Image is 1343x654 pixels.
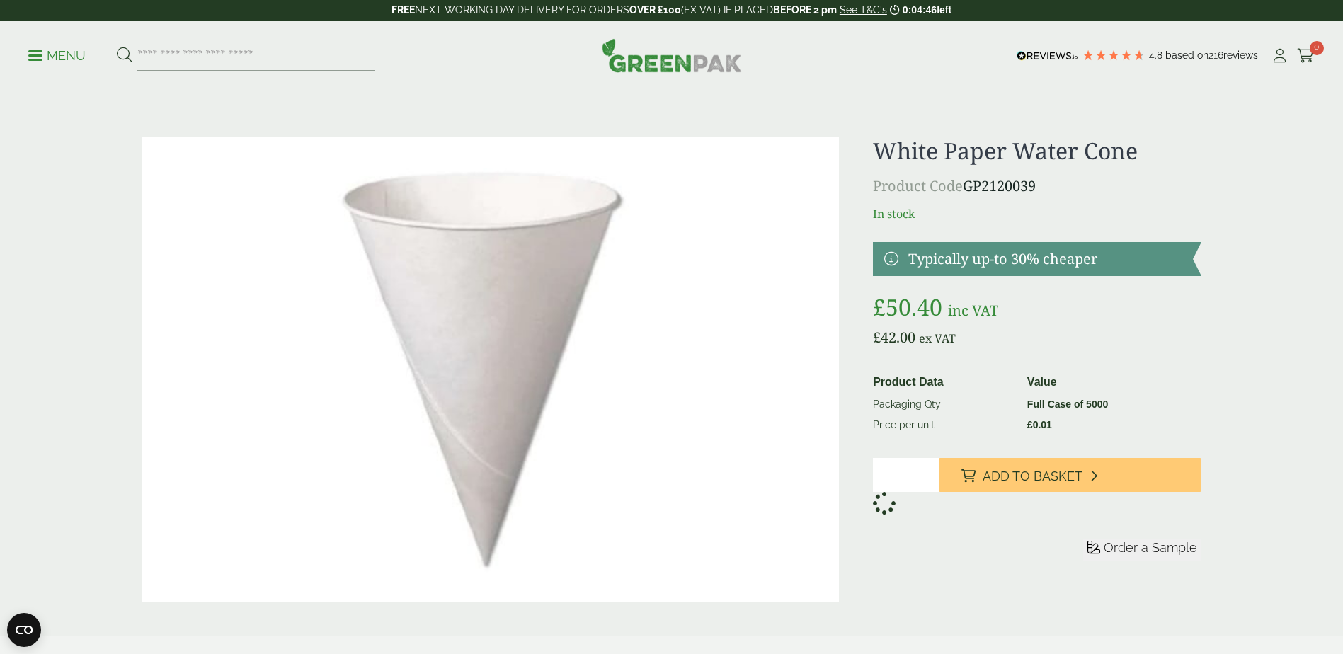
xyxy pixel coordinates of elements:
p: In stock [873,205,1201,222]
strong: OVER £100 [629,4,681,16]
span: 0 [1310,41,1324,55]
button: Add to Basket [939,458,1201,492]
span: Based on [1165,50,1208,61]
th: Value [1022,371,1196,394]
span: ex VAT [919,331,956,346]
i: Cart [1297,49,1315,63]
span: left [937,4,951,16]
a: 0 [1297,45,1315,67]
span: Add to Basket [983,469,1082,484]
a: See T&C's [840,4,887,16]
span: inc VAT [948,301,998,320]
img: 2120039 White Paper Water Cone 4oz [142,137,840,602]
div: 4.79 Stars [1082,49,1145,62]
h1: White Paper Water Cone [873,137,1201,164]
td: Price per unit [867,415,1022,435]
strong: FREE [392,4,415,16]
span: £ [873,292,886,322]
strong: BEFORE 2 pm [773,4,837,16]
button: Open CMP widget [7,613,41,647]
img: REVIEWS.io [1017,51,1078,61]
button: Order a Sample [1083,539,1201,561]
bdi: 42.00 [873,328,915,347]
span: £ [873,328,881,347]
span: 216 [1208,50,1223,61]
a: Menu [28,47,86,62]
span: Product Code [873,176,963,195]
td: Packaging Qty [867,394,1022,415]
bdi: 0.01 [1027,419,1052,430]
img: GreenPak Supplies [602,38,742,72]
p: Menu [28,47,86,64]
strong: Full Case of 5000 [1027,398,1108,410]
p: GP2120039 [873,176,1201,197]
bdi: 50.40 [873,292,942,322]
span: 0:04:46 [903,4,937,16]
span: £ [1027,419,1033,430]
i: My Account [1271,49,1288,63]
span: 4.8 [1149,50,1165,61]
span: reviews [1223,50,1258,61]
th: Product Data [867,371,1022,394]
span: Order a Sample [1104,540,1197,555]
